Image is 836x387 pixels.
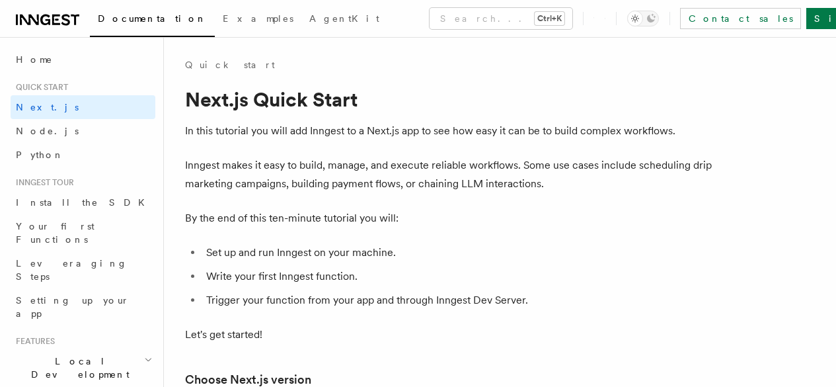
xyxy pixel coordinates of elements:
span: Install the SDK [16,197,153,208]
span: Quick start [11,82,68,93]
span: AgentKit [309,13,379,24]
a: Setting up your app [11,288,155,325]
span: Local Development [11,355,144,381]
span: Python [16,150,64,160]
li: Trigger your function from your app and through Inngest Dev Server. [202,291,714,310]
span: Documentation [98,13,207,24]
span: Next.js [16,102,79,112]
a: Contact sales [680,8,801,29]
button: Toggle dark mode [627,11,659,26]
a: Quick start [185,58,275,71]
span: Home [16,53,53,66]
a: Python [11,143,155,167]
a: AgentKit [301,4,387,36]
li: Set up and run Inngest on your machine. [202,243,714,262]
p: Let's get started! [185,325,714,344]
a: Documentation [90,4,215,37]
button: Search...Ctrl+K [430,8,572,29]
span: Leveraging Steps [16,258,128,282]
span: Setting up your app [16,295,130,319]
a: Next.js [11,95,155,119]
span: Your first Functions [16,221,95,245]
span: Inngest tour [11,177,74,188]
p: By the end of this ten-minute tutorial you will: [185,209,714,228]
h1: Next.js Quick Start [185,87,714,111]
a: Home [11,48,155,71]
button: Local Development [11,349,155,386]
a: Your first Functions [11,214,155,251]
kbd: Ctrl+K [535,12,564,25]
span: Node.js [16,126,79,136]
p: Inngest makes it easy to build, manage, and execute reliable workflows. Some use cases include sc... [185,156,714,193]
a: Install the SDK [11,191,155,214]
a: Leveraging Steps [11,251,155,288]
a: Node.js [11,119,155,143]
li: Write your first Inngest function. [202,267,714,286]
a: Examples [215,4,301,36]
span: Examples [223,13,293,24]
p: In this tutorial you will add Inngest to a Next.js app to see how easy it can be to build complex... [185,122,714,140]
span: Features [11,336,55,347]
